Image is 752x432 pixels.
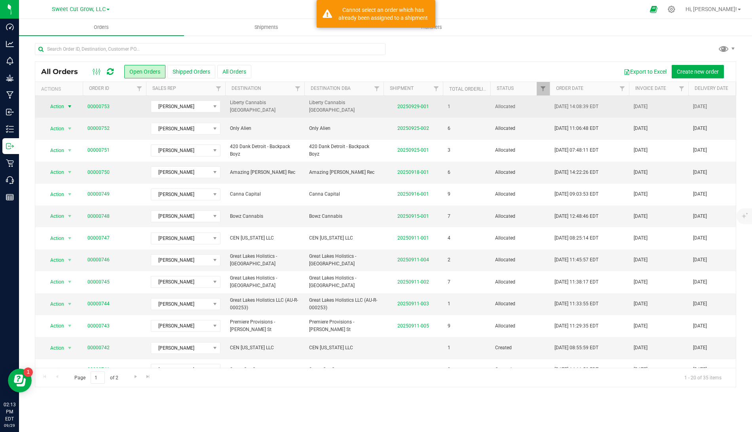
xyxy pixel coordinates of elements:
span: [DATE] [693,169,707,176]
span: [DATE] [693,300,707,308]
a: Go to the last page [142,371,154,382]
span: Created [495,344,545,352]
span: Action [43,123,65,134]
span: Liberty Cannabis [GEOGRAPHIC_DATA] [309,99,379,114]
a: 20250918-001 [397,169,429,175]
a: 20250915-001 [397,213,429,219]
a: Total Orderlines [449,86,492,92]
span: Only Alien [230,125,300,132]
span: CEN [US_STATE] LLC [230,344,300,352]
span: Great Lakes Holistics LLC (AU-R-000253) [309,297,379,312]
span: [DATE] 08:55:59 EDT [555,344,598,352]
span: [PERSON_NAME] [151,233,210,244]
span: [DATE] 14:22:26 EDT [555,169,598,176]
span: Action [43,167,65,178]
span: Created [495,366,545,373]
span: [DATE] [634,190,648,198]
span: Action [43,276,65,287]
span: [DATE] [693,190,707,198]
inline-svg: Dashboard [6,23,14,31]
span: select [65,145,75,156]
span: select [65,364,75,375]
span: CEN [US_STATE] LLC [230,234,300,242]
span: [DATE] [634,366,648,373]
span: Allocated [495,278,545,286]
a: 00000742 [87,344,110,352]
span: [PERSON_NAME] [151,320,210,331]
span: [DATE] [693,234,707,242]
span: select [65,189,75,200]
span: Allocated [495,190,545,198]
span: Great Lakes Holistics - [GEOGRAPHIC_DATA] [230,253,300,268]
inline-svg: Monitoring [6,57,14,65]
span: Great Lakes Holistics - [GEOGRAPHIC_DATA] [230,274,300,289]
span: [DATE] [634,147,648,154]
span: [DATE] 14:08:39 EDT [555,103,598,110]
span: Hi, [PERSON_NAME]! [686,6,737,12]
span: Orders [83,24,120,31]
a: 00000749 [87,190,110,198]
a: 20250911-004 [397,257,429,263]
a: Filter [537,82,550,95]
inline-svg: Call Center [6,176,14,184]
span: [DATE] [634,300,648,308]
a: 00000743 [87,322,110,330]
span: Allocated [495,125,545,132]
span: select [65,255,75,266]
a: Invoice Date [635,86,666,91]
span: [PERSON_NAME] [151,255,210,266]
div: Actions [41,86,80,92]
span: 3 [448,147,450,154]
a: Shipments [184,19,349,36]
span: Sweet Cut Grow [230,366,300,373]
a: Filter [735,82,748,95]
span: Allocated [495,234,545,242]
span: 7 [448,278,450,286]
a: Status [497,86,514,91]
span: 9 [448,190,450,198]
a: 20250911-002 [397,279,429,285]
inline-svg: Grow [6,74,14,82]
span: 1 [448,300,450,308]
span: [PERSON_NAME] [151,167,210,178]
a: 20250925-001 [397,147,429,153]
span: [PERSON_NAME] [151,189,210,200]
span: Sweet Cut Grow [309,366,379,373]
span: [DATE] 08:25:14 EDT [555,234,598,242]
span: [DATE] [693,147,707,154]
inline-svg: Inbound [6,108,14,116]
span: [PERSON_NAME] [151,276,210,287]
span: Premiere Provisions - [PERSON_NAME] St [309,318,379,333]
span: select [65,233,75,244]
span: Allocated [495,103,545,110]
a: Go to the next page [130,371,141,382]
span: Action [43,233,65,244]
a: 00000748 [87,213,110,220]
span: [DATE] 09:03:53 EDT [555,190,598,198]
span: Action [43,101,65,112]
a: 00000745 [87,278,110,286]
span: Action [43,320,65,331]
span: [DATE] [634,103,648,110]
a: Filter [133,82,146,95]
span: Allocated [495,169,545,176]
span: select [65,320,75,331]
inline-svg: Outbound [6,142,14,150]
span: [PERSON_NAME] [151,299,210,310]
span: [DATE] [693,366,707,373]
a: Filter [291,82,304,95]
a: Orders [19,19,184,36]
span: Premiere Provisions - [PERSON_NAME] St [230,318,300,333]
a: 00000751 [87,147,110,154]
a: Destination DBA [311,86,351,91]
a: 00000753 [87,103,110,110]
span: select [65,343,75,354]
span: Sweet Cut Grow, LLC [52,6,106,13]
span: [DATE] [634,125,648,132]
span: Open Ecommerce Menu [645,2,663,17]
span: Action [43,145,65,156]
span: [PERSON_NAME] [151,364,210,375]
div: Cannot select an order which has already been assigned to a shipment [336,6,429,22]
span: [DATE] [693,125,707,132]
